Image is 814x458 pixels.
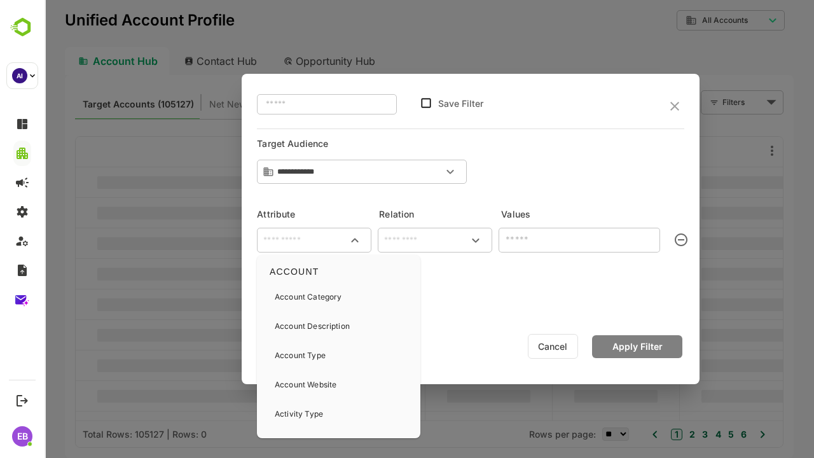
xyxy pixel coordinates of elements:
p: Activity Type [230,408,279,420]
h6: Relation [335,207,449,222]
button: Apply Filter [548,335,638,358]
h6: Attribute [212,207,327,222]
img: BambooboxLogoMark.f1c84d78b4c51b1a7b5f700c9845e183.svg [6,15,39,39]
ag: ACCOUNT [217,267,274,277]
p: Account Type [230,350,281,361]
p: Airtel Segments [230,438,289,449]
p: Account Description [230,321,305,332]
div: AI [12,68,27,83]
button: Open [397,163,415,181]
button: Cancel [483,334,534,359]
button: clear [621,225,652,255]
button: Open [422,232,440,249]
button: close [623,100,638,113]
p: Account Category [230,291,297,303]
div: EB [12,426,32,447]
h6: Target Audience [212,139,327,155]
button: Logout [13,392,31,409]
button: Close [301,232,319,249]
h6: Values [457,207,640,222]
label: Save Filter [394,98,439,109]
p: Account Website [230,379,292,391]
